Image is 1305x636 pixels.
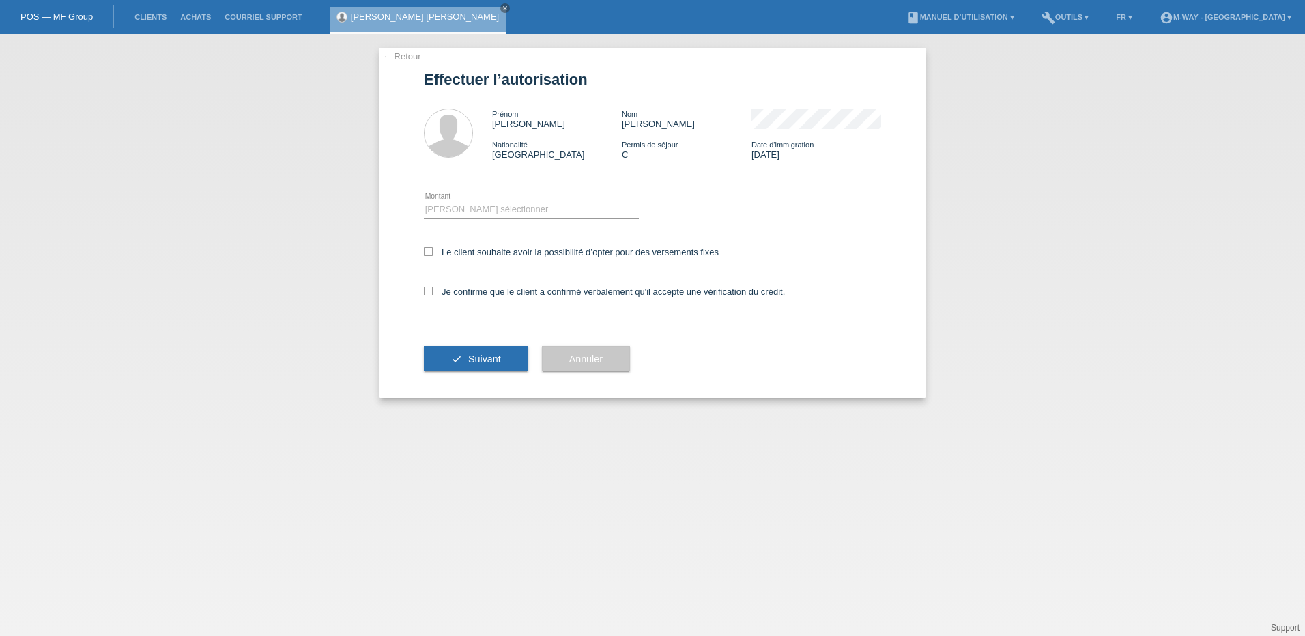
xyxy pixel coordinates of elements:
div: [PERSON_NAME] [622,109,751,129]
div: [PERSON_NAME] [492,109,622,129]
a: ← Retour [383,51,421,61]
span: Permis de séjour [622,141,678,149]
a: FR ▾ [1109,13,1139,21]
div: C [622,139,751,160]
a: close [500,3,510,13]
a: account_circlem-way - [GEOGRAPHIC_DATA] ▾ [1153,13,1298,21]
a: POS — MF Group [20,12,93,22]
a: bookManuel d’utilisation ▾ [900,13,1021,21]
span: Nationalité [492,141,528,149]
a: Clients [128,13,173,21]
span: Nom [622,110,637,118]
span: Prénom [492,110,519,118]
i: account_circle [1160,11,1173,25]
i: check [451,353,462,364]
i: build [1042,11,1055,25]
a: [PERSON_NAME] [PERSON_NAME] [351,12,499,22]
a: buildOutils ▾ [1035,13,1095,21]
label: Je confirme que le client a confirmé verbalement qu'il accepte une vérification du crédit. [424,287,785,297]
i: close [502,5,508,12]
i: book [906,11,920,25]
a: Courriel Support [218,13,309,21]
div: [GEOGRAPHIC_DATA] [492,139,622,160]
a: Support [1271,623,1300,633]
div: [DATE] [751,139,881,160]
span: Suivant [468,353,501,364]
span: Annuler [569,353,603,364]
span: Date d'immigration [751,141,814,149]
label: Le client souhaite avoir la possibilité d’opter pour des versements fixes [424,247,719,257]
a: Achats [173,13,218,21]
button: check Suivant [424,346,528,372]
button: Annuler [542,346,630,372]
h1: Effectuer l’autorisation [424,71,881,88]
